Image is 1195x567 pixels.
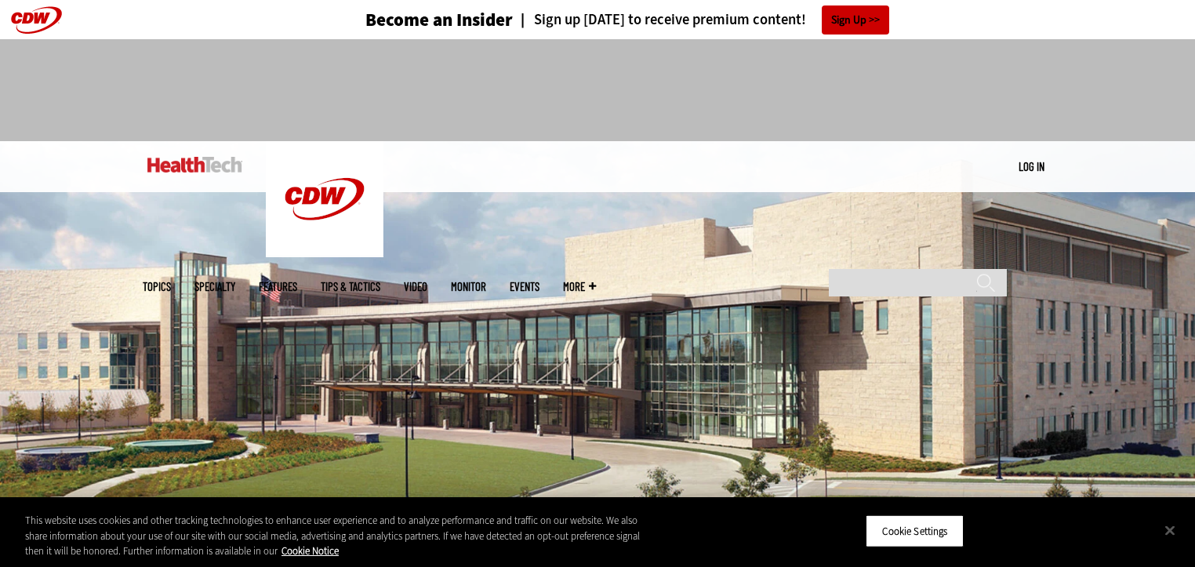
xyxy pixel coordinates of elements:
[281,544,339,558] a: More information about your privacy
[563,281,596,293] span: More
[365,11,513,29] h3: Become an Insider
[513,13,806,27] a: Sign up [DATE] to receive premium content!
[404,281,427,293] a: Video
[822,5,889,35] a: Sign Up
[259,281,297,293] a: Features
[143,281,171,293] span: Topics
[1019,159,1044,173] a: Log in
[451,281,486,293] a: MonITor
[194,281,235,293] span: Specialty
[1153,513,1187,547] button: Close
[510,281,539,293] a: Events
[1019,158,1044,175] div: User menu
[147,157,242,173] img: Home
[307,11,513,29] a: Become an Insider
[266,141,383,257] img: Home
[266,245,383,261] a: CDW
[25,513,657,559] div: This website uses cookies and other tracking technologies to enhance user experience and to analy...
[312,55,883,125] iframe: advertisement
[321,281,380,293] a: Tips & Tactics
[866,514,964,547] button: Cookie Settings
